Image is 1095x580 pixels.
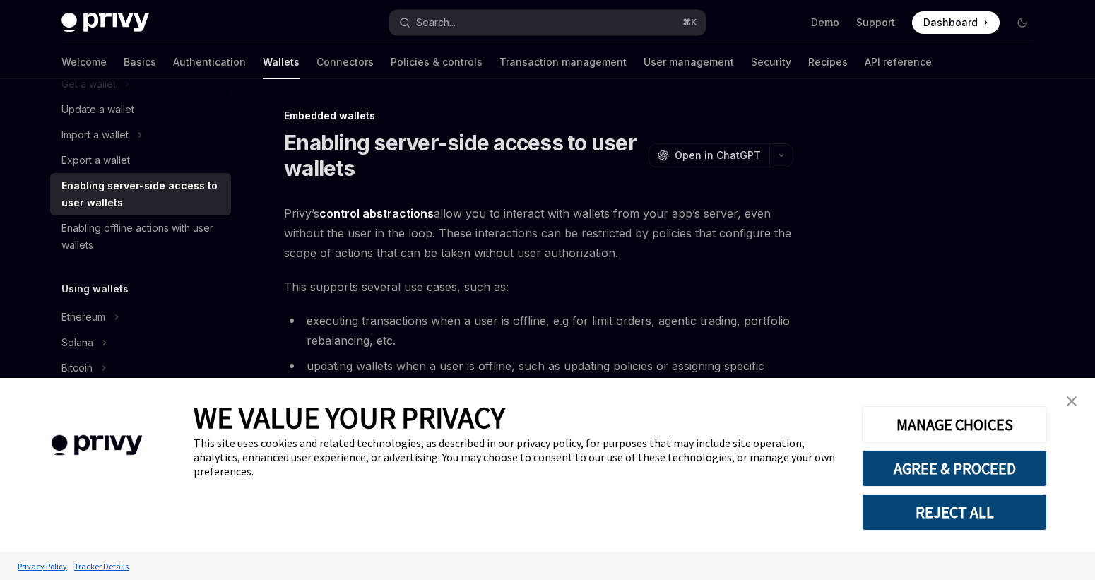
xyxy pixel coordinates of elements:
[61,280,129,297] h5: Using wallets
[391,45,483,79] a: Policies & controls
[675,148,761,162] span: Open in ChatGPT
[50,122,231,148] button: Toggle Import a wallet section
[50,97,231,122] a: Update a wallet
[862,450,1047,487] button: AGREE & PROCEED
[1067,396,1077,406] img: close banner
[284,311,793,350] li: executing transactions when a user is offline, e.g for limit orders, agentic trading, portfolio r...
[194,399,505,436] span: WE VALUE YOUR PRIVACY
[682,17,697,28] span: ⌘ K
[808,45,848,79] a: Recipes
[923,16,978,30] span: Dashboard
[61,101,134,118] div: Update a wallet
[856,16,895,30] a: Support
[61,309,105,326] div: Ethereum
[61,13,149,32] img: dark logo
[50,355,231,381] button: Toggle Bitcoin section
[862,406,1047,443] button: MANAGE CHOICES
[50,173,231,215] a: Enabling server-side access to user wallets
[124,45,156,79] a: Basics
[61,334,93,351] div: Solana
[1058,387,1086,415] a: close banner
[811,16,839,30] a: Demo
[649,143,769,167] button: Open in ChatGPT
[284,203,793,263] span: Privy’s allow you to interact with wallets from your app’s server, even without the user in the l...
[61,45,107,79] a: Welcome
[499,45,627,79] a: Transaction management
[865,45,932,79] a: API reference
[284,130,643,181] h1: Enabling server-side access to user wallets
[644,45,734,79] a: User management
[61,177,223,211] div: Enabling server-side access to user wallets
[61,220,223,254] div: Enabling offline actions with user wallets
[50,215,231,258] a: Enabling offline actions with user wallets
[316,45,374,79] a: Connectors
[50,330,231,355] button: Toggle Solana section
[263,45,300,79] a: Wallets
[61,152,130,169] div: Export a wallet
[389,10,706,35] button: Open search
[284,109,793,123] div: Embedded wallets
[50,148,231,173] a: Export a wallet
[284,356,793,396] li: updating wallets when a user is offline, such as updating policies or assigning specific permissi...
[862,494,1047,531] button: REJECT ALL
[319,206,434,221] a: control abstractions
[61,126,129,143] div: Import a wallet
[912,11,1000,34] a: Dashboard
[14,554,71,579] a: Privacy Policy
[194,436,841,478] div: This site uses cookies and related technologies, as described in our privacy policy, for purposes...
[71,554,132,579] a: Tracker Details
[50,304,231,330] button: Toggle Ethereum section
[751,45,791,79] a: Security
[61,360,93,377] div: Bitcoin
[173,45,246,79] a: Authentication
[416,14,456,31] div: Search...
[21,415,172,476] img: company logo
[1011,11,1034,34] button: Toggle dark mode
[284,277,793,297] span: This supports several use cases, such as:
